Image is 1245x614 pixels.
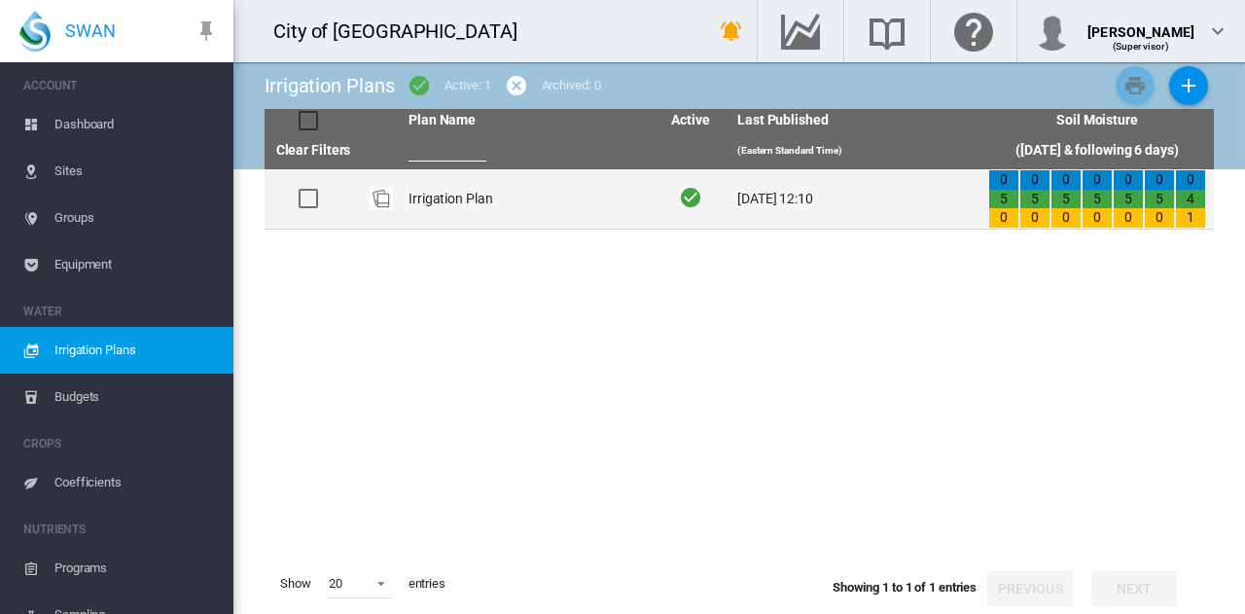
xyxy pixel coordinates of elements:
[542,77,601,94] div: Archived: 0
[652,109,729,132] th: Active
[1176,170,1205,190] div: 0
[1033,12,1072,51] img: profile.jpg
[720,19,743,43] md-icon: icon-bell-ring
[989,208,1018,228] div: 0
[1116,66,1155,105] button: Print Irrigation Plans
[987,571,1073,606] button: Previous
[1051,170,1081,190] div: 0
[1087,15,1194,34] div: [PERSON_NAME]
[989,190,1018,209] div: 5
[1123,74,1147,97] md-icon: icon-printer
[1091,571,1177,606] button: Next
[370,187,393,210] div: Plan Id: 27477
[980,169,1214,229] td: 0 5 0 0 5 0 0 5 0 0 5 0 0 5 0 0 5 0 0 4 1
[729,109,980,132] th: Last Published
[19,11,51,52] img: SWAN-Landscape-Logo-Colour-drop.png
[1083,190,1112,209] div: 5
[1051,190,1081,209] div: 5
[1145,170,1174,190] div: 0
[54,148,218,195] span: Sites
[1206,19,1229,43] md-icon: icon-chevron-down
[329,576,342,591] div: 20
[729,132,980,169] th: (Eastern Standard Time)
[1020,208,1049,228] div: 0
[1114,170,1143,190] div: 0
[1020,170,1049,190] div: 0
[408,74,431,97] md-icon: icon-checkbox-marked-circle
[864,19,910,43] md-icon: Search the knowledge base
[1169,66,1208,105] button: Add New Plan
[401,109,652,132] th: Plan Name
[65,18,116,43] span: SWAN
[276,142,351,158] a: Clear Filters
[1145,190,1174,209] div: 5
[23,70,218,101] span: ACCOUNT
[272,567,319,600] span: Show
[1176,190,1205,209] div: 4
[1177,74,1200,97] md-icon: icon-plus
[1176,208,1205,228] div: 1
[54,459,218,506] span: Coefficients
[23,514,218,545] span: NUTRIENTS
[54,195,218,241] span: Groups
[1020,190,1049,209] div: 5
[712,12,751,51] button: icon-bell-ring
[265,72,394,99] div: Irrigation Plans
[54,241,218,288] span: Equipment
[54,101,218,148] span: Dashboard
[833,580,977,595] span: Showing 1 to 1 of 1 entries
[989,170,1018,190] div: 0
[23,428,218,459] span: CROPS
[1114,208,1143,228] div: 0
[1083,208,1112,228] div: 0
[54,327,218,374] span: Irrigation Plans
[401,169,652,229] td: Irrigation Plan
[401,567,453,600] span: entries
[777,19,824,43] md-icon: Go to the Data Hub
[950,19,997,43] md-icon: Click here for help
[273,18,535,45] div: City of [GEOGRAPHIC_DATA]
[54,374,218,420] span: Budgets
[445,77,490,94] div: Active: 1
[1113,41,1170,52] span: (Supervisor)
[1145,208,1174,228] div: 0
[1051,208,1081,228] div: 0
[980,109,1214,132] th: Soil Moisture
[729,169,980,229] td: [DATE] 12:10
[195,19,218,43] md-icon: icon-pin
[980,132,1214,169] th: ([DATE] & following 6 days)
[1083,170,1112,190] div: 0
[23,296,218,327] span: WATER
[54,545,218,592] span: Programs
[505,74,528,97] md-icon: icon-cancel
[370,187,393,210] img: product-image-placeholder.png
[1114,190,1143,209] div: 5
